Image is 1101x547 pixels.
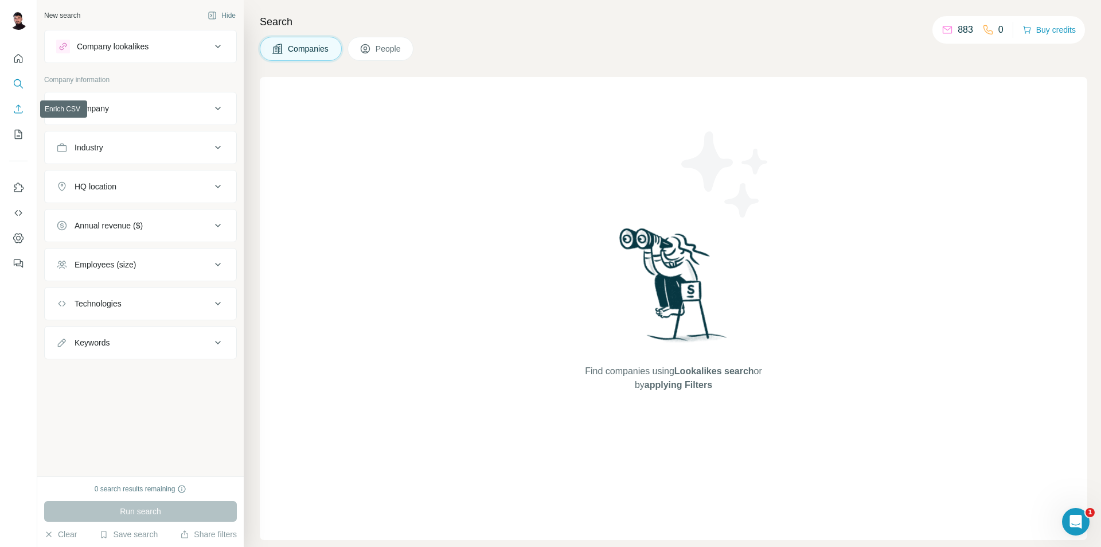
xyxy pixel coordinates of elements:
[9,48,28,69] button: Quick start
[614,225,733,353] img: Surfe Illustration - Woman searching with binoculars
[9,11,28,30] img: Avatar
[288,43,330,55] span: Companies
[75,298,122,309] div: Technologies
[9,99,28,119] button: Enrich CSV
[958,23,973,37] p: 883
[674,366,754,376] span: Lookalikes search
[260,14,1087,30] h4: Search
[9,203,28,223] button: Use Surfe API
[75,142,103,153] div: Industry
[77,41,149,52] div: Company lookalikes
[45,290,236,317] button: Technologies
[44,529,77,540] button: Clear
[9,228,28,249] button: Dashboard
[75,337,110,348] div: Keywords
[99,529,158,540] button: Save search
[1022,22,1076,38] button: Buy credits
[200,7,244,24] button: Hide
[45,212,236,239] button: Annual revenue ($)
[9,253,28,274] button: Feedback
[1062,508,1090,536] iframe: Intercom live chat
[75,103,109,114] div: Company
[45,134,236,161] button: Industry
[9,177,28,198] button: Use Surfe on LinkedIn
[45,329,236,356] button: Keywords
[9,124,28,145] button: My lists
[376,43,402,55] span: People
[44,75,237,85] p: Company information
[45,251,236,278] button: Employees (size)
[674,123,777,226] img: Surfe Illustration - Stars
[75,181,116,192] div: HQ location
[180,529,237,540] button: Share filters
[44,10,80,21] div: New search
[998,23,1004,37] p: 0
[45,95,236,122] button: Company
[75,259,136,270] div: Employees (size)
[45,33,236,60] button: Company lookalikes
[9,73,28,94] button: Search
[581,364,765,392] span: Find companies using or by
[645,380,712,390] span: applying Filters
[45,173,236,200] button: HQ location
[1086,508,1095,517] span: 1
[75,220,143,231] div: Annual revenue ($)
[95,484,187,494] div: 0 search results remaining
